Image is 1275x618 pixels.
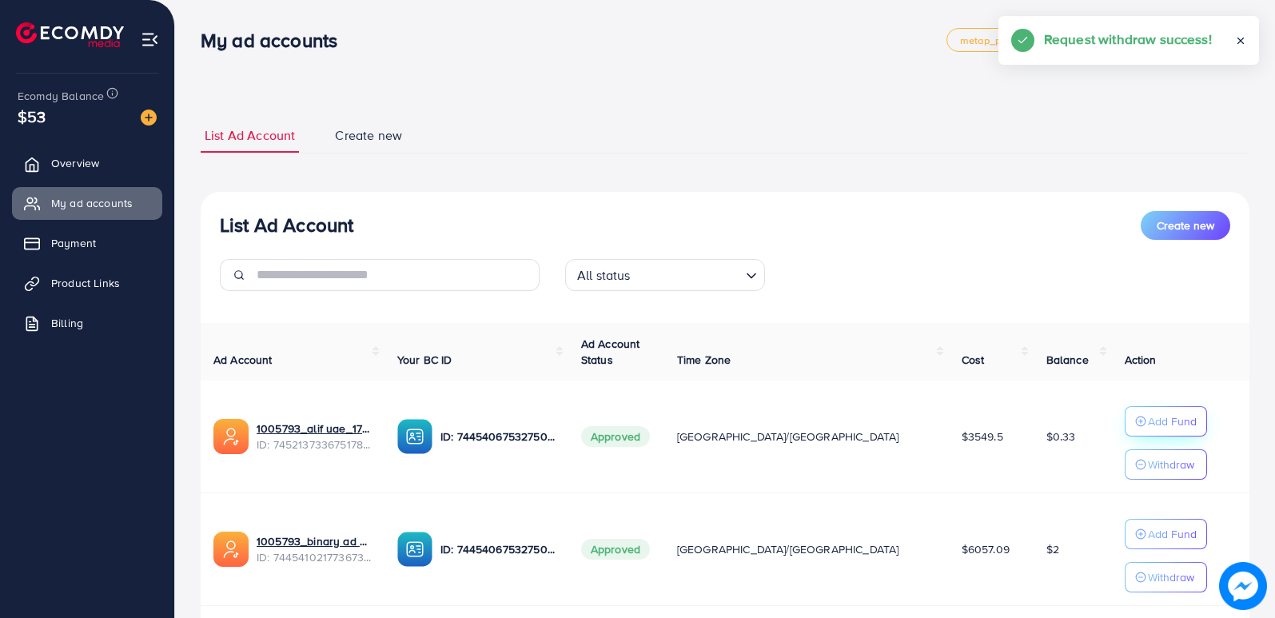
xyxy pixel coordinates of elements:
span: Your BC ID [397,352,452,368]
span: Create new [335,126,402,145]
button: Add Fund [1125,406,1207,437]
a: Overview [12,147,162,179]
span: Approved [581,539,650,560]
p: ID: 7445406753275019281 [440,427,556,446]
span: List Ad Account [205,126,295,145]
span: Approved [581,426,650,447]
span: Time Zone [677,352,731,368]
span: $0.33 [1046,429,1076,445]
span: $53 [18,105,46,128]
button: Create new [1141,211,1230,240]
span: Overview [51,155,99,171]
h3: List Ad Account [220,213,353,237]
a: Billing [12,307,162,339]
a: Product Links [12,267,162,299]
div: <span class='underline'>1005793_alif uae_1735085948322</span></br>7452137336751783937 [257,421,372,453]
img: ic-ads-acc.e4c84228.svg [213,532,249,567]
a: 1005793_alif uae_1735085948322 [257,421,372,437]
span: Cost [962,352,985,368]
p: ID: 7445406753275019281 [440,540,556,559]
span: [GEOGRAPHIC_DATA]/[GEOGRAPHIC_DATA] [677,541,899,557]
img: image [1219,562,1267,610]
img: ic-ba-acc.ded83a64.svg [397,532,432,567]
a: Payment [12,227,162,259]
h3: My ad accounts [201,29,350,52]
span: $6057.09 [962,541,1010,557]
span: My ad accounts [51,195,133,211]
span: Ad Account [213,352,273,368]
span: Billing [51,315,83,331]
a: 1005793_binary ad account 1_1733519668386 [257,533,372,549]
span: Create new [1157,217,1214,233]
span: ID: 7452137336751783937 [257,437,372,453]
img: ic-ads-acc.e4c84228.svg [213,419,249,454]
button: Withdraw [1125,449,1207,480]
input: Search for option [636,261,739,287]
span: $2 [1046,541,1059,557]
span: metap_pakistan_001 [960,35,1058,46]
img: menu [141,30,159,49]
span: Action [1125,352,1157,368]
h5: Request withdraw success! [1044,29,1212,50]
span: All status [574,264,634,287]
span: Payment [51,235,96,251]
span: ID: 7445410217736732673 [257,549,372,565]
button: Withdraw [1125,562,1207,592]
div: <span class='underline'>1005793_binary ad account 1_1733519668386</span></br>7445410217736732673 [257,533,372,566]
img: logo [16,22,124,47]
a: My ad accounts [12,187,162,219]
p: Withdraw [1148,568,1194,587]
img: ic-ba-acc.ded83a64.svg [397,419,432,454]
p: Withdraw [1148,455,1194,474]
a: metap_pakistan_001 [946,28,1071,52]
span: Ecomdy Balance [18,88,104,104]
span: $3549.5 [962,429,1003,445]
span: Product Links [51,275,120,291]
img: image [141,110,157,126]
p: Add Fund [1148,412,1197,431]
button: Add Fund [1125,519,1207,549]
span: Ad Account Status [581,336,640,368]
p: Add Fund [1148,524,1197,544]
div: Search for option [565,259,765,291]
span: [GEOGRAPHIC_DATA]/[GEOGRAPHIC_DATA] [677,429,899,445]
span: Balance [1046,352,1089,368]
